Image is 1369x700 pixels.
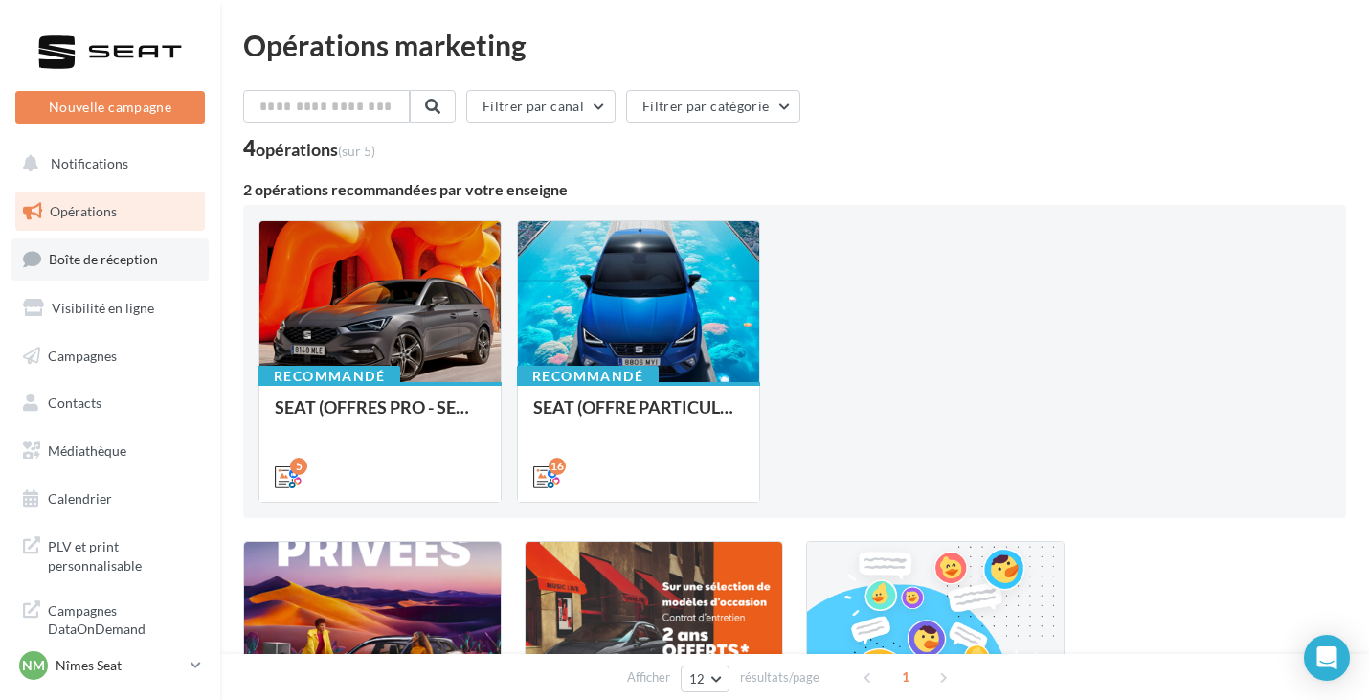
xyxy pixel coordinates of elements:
span: Contacts [48,395,101,411]
div: 2 opérations recommandées par votre enseigne [243,182,1346,197]
span: Notifications [51,155,128,171]
span: Campagnes DataOnDemand [48,598,197,639]
a: Calendrier [11,479,209,519]
div: Recommandé [258,366,400,387]
span: Médiathèque [48,442,126,459]
span: Visibilité en ligne [52,300,154,316]
div: Open Intercom Messenger [1304,635,1350,681]
span: 12 [689,671,706,687]
div: 5 [290,458,307,475]
button: Nouvelle campagne [15,91,205,124]
a: Visibilité en ligne [11,288,209,328]
a: Nm Nîmes Seat [15,647,205,684]
a: Contacts [11,383,209,423]
button: 12 [681,666,729,692]
div: 4 [243,138,375,159]
div: Opérations marketing [243,31,1346,59]
div: opérations [256,141,375,158]
span: PLV et print personnalisable [48,533,197,575]
p: Nîmes Seat [56,656,183,675]
span: 1 [890,662,921,692]
a: Médiathèque [11,431,209,471]
button: Notifications [11,144,201,184]
div: SEAT (OFFRES PRO - SEPT) - SOCIAL MEDIA [275,397,485,436]
span: Campagnes [48,347,117,363]
a: Campagnes DataOnDemand [11,590,209,646]
span: Boîte de réception [49,251,158,267]
div: Recommandé [517,366,659,387]
button: Filtrer par catégorie [626,90,800,123]
span: Nm [22,656,45,675]
div: 16 [549,458,566,475]
span: Calendrier [48,490,112,507]
a: Campagnes [11,336,209,376]
a: Opérations [11,192,209,232]
span: (sur 5) [338,143,375,159]
span: résultats/page [740,668,819,687]
span: Afficher [627,668,670,687]
span: Opérations [50,203,117,219]
button: Filtrer par canal [466,90,616,123]
div: SEAT (OFFRE PARTICULIER - SEPT) - SOCIAL MEDIA [533,397,744,436]
a: PLV et print personnalisable [11,526,209,582]
a: Boîte de réception [11,238,209,280]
